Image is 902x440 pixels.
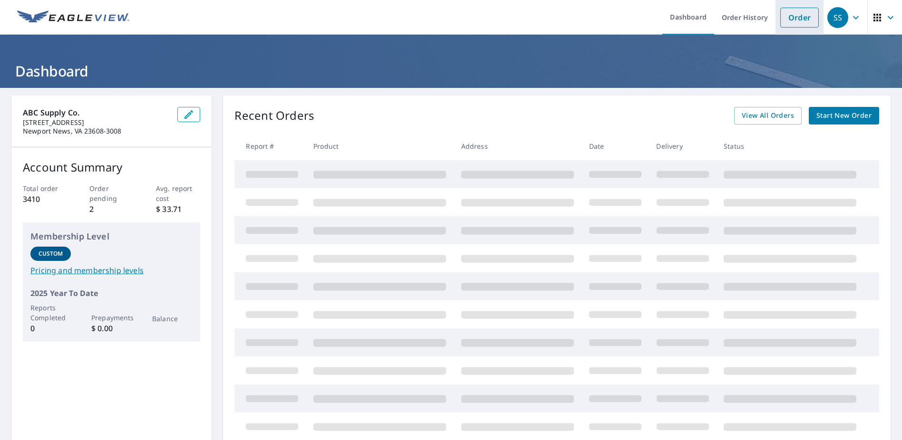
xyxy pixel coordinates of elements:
a: Pricing and membership levels [30,265,193,276]
p: Avg. report cost [156,183,200,203]
p: Newport News, VA 23608-3008 [23,127,170,135]
p: Recent Orders [234,107,314,124]
p: $ 0.00 [91,323,132,334]
p: 2 [89,203,134,215]
p: [STREET_ADDRESS] [23,118,170,127]
p: $ 33.71 [156,203,200,215]
p: 2025 Year To Date [30,287,193,299]
p: Order pending [89,183,134,203]
th: Address [454,132,582,160]
th: Report # [234,132,306,160]
th: Status [716,132,864,160]
p: Custom [39,249,63,258]
span: View All Orders [742,110,794,122]
p: 0 [30,323,71,334]
p: 3410 [23,193,67,205]
h1: Dashboard [11,61,891,81]
p: Balance [152,314,193,324]
th: Product [306,132,454,160]
p: Total order [23,183,67,193]
a: View All Orders [734,107,802,124]
p: Prepayments [91,313,132,323]
p: Account Summary [23,159,200,176]
p: Reports Completed [30,303,71,323]
span: Start New Order [816,110,872,122]
p: ABC Supply co. [23,107,170,118]
a: Order [780,8,819,28]
a: Start New Order [809,107,879,124]
img: EV Logo [17,10,129,25]
p: Membership Level [30,230,193,243]
th: Date [582,132,649,160]
div: SS [827,7,848,28]
th: Delivery [649,132,717,160]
